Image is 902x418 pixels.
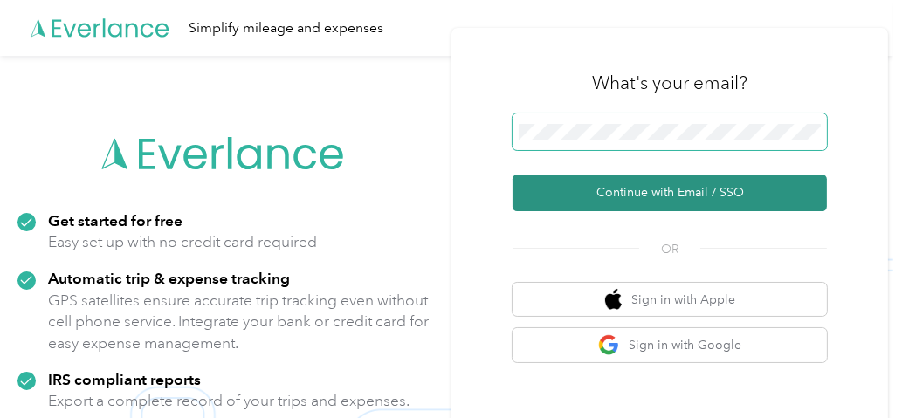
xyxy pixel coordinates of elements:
span: OR [639,240,700,258]
img: google logo [598,334,620,356]
p: Export a complete record of your trips and expenses. [48,390,410,412]
img: apple logo [605,289,623,311]
button: apple logoSign in with Apple [513,283,827,317]
button: Continue with Email / SSO [513,175,827,211]
p: Easy set up with no credit card required [48,231,317,253]
strong: IRS compliant reports [48,370,201,388]
button: google logoSign in with Google [513,328,827,362]
h3: What's your email? [592,71,747,95]
strong: Get started for free [48,211,182,230]
strong: Automatic trip & expense tracking [48,269,290,287]
div: Simplify mileage and expenses [189,17,383,39]
p: GPS satellites ensure accurate trip tracking even without cell phone service. Integrate your bank... [48,290,430,354]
